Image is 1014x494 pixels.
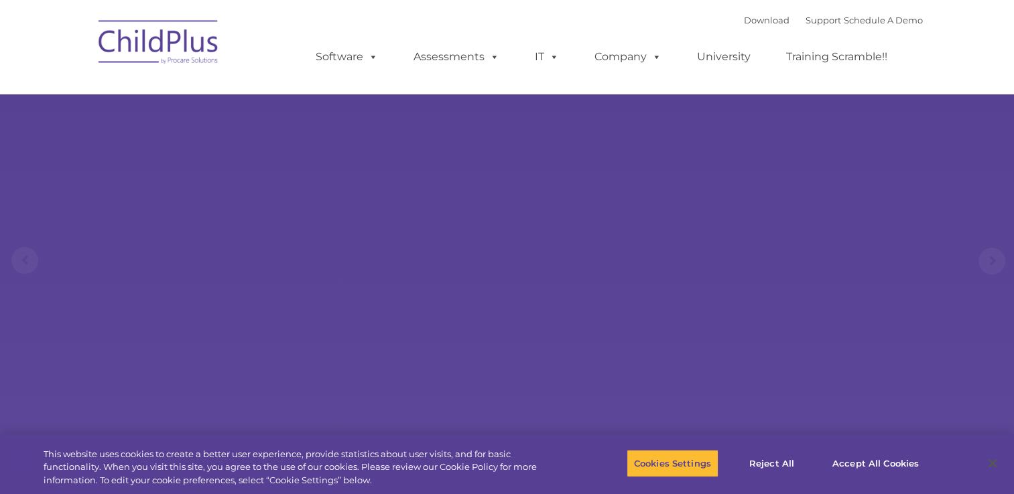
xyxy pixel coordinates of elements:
button: Reject All [730,449,814,477]
a: Company [581,44,675,70]
font: | [744,15,923,25]
img: ChildPlus by Procare Solutions [92,11,226,78]
a: Training Scramble!! [773,44,901,70]
a: IT [521,44,572,70]
a: Assessments [400,44,513,70]
button: Cookies Settings [627,449,718,477]
div: This website uses cookies to create a better user experience, provide statistics about user visit... [44,448,558,487]
button: Accept All Cookies [825,449,926,477]
a: Support [806,15,841,25]
a: Download [744,15,789,25]
button: Close [978,448,1007,478]
a: Schedule A Demo [844,15,923,25]
a: University [684,44,764,70]
span: Last name [186,88,227,98]
span: Phone number [186,143,243,153]
a: Software [302,44,391,70]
